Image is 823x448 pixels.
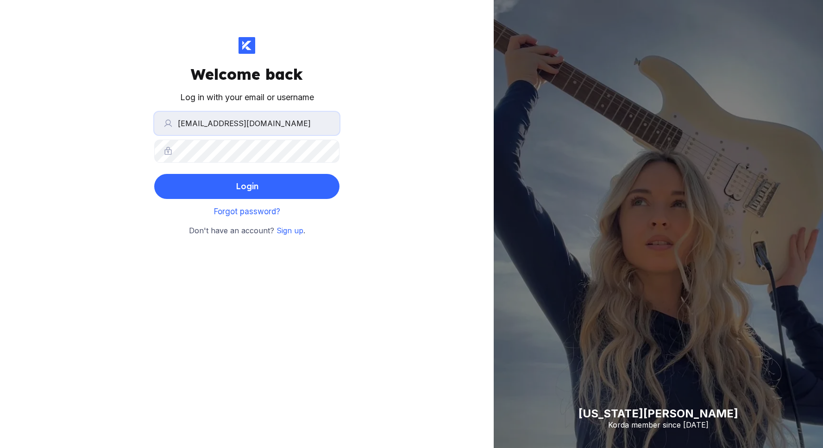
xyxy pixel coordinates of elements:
[276,226,303,235] a: Sign up
[180,91,314,104] div: Log in with your email or username
[214,207,280,216] a: Forgot password?
[154,112,339,135] input: Email or username
[578,420,738,429] div: Korda member since [DATE]
[191,65,303,83] div: Welcome back
[154,174,339,199] button: Login
[578,407,738,420] div: [US_STATE][PERSON_NAME]
[236,177,258,196] div: Login
[189,225,305,237] small: Don't have an account? .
